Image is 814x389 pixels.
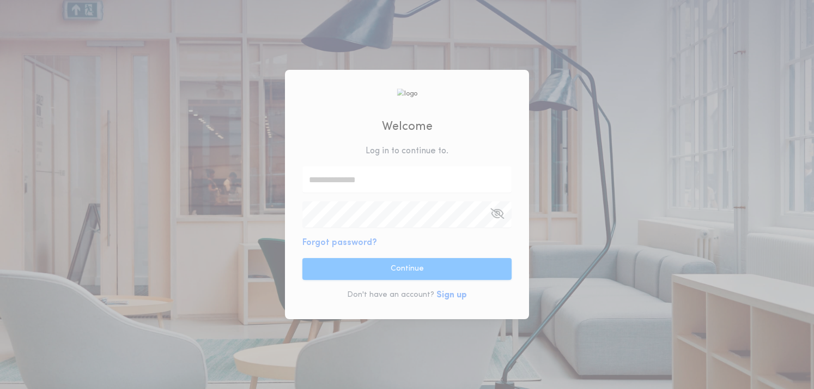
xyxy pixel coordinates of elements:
[302,236,377,249] button: Forgot password?
[366,145,448,158] p: Log in to continue to .
[347,290,434,301] p: Don't have an account?
[382,118,433,136] h2: Welcome
[397,88,417,99] img: logo
[436,289,467,302] button: Sign up
[302,258,512,280] button: Continue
